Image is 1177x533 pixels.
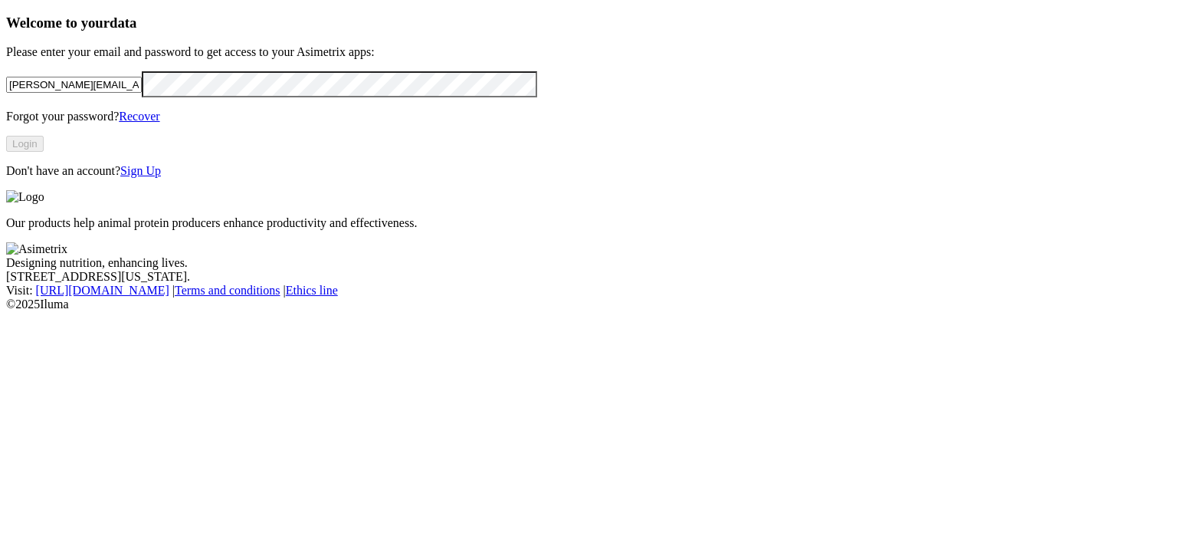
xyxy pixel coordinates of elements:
[6,270,1171,284] div: [STREET_ADDRESS][US_STATE].
[6,216,1171,230] p: Our products help animal protein producers enhance productivity and effectiveness.
[120,164,161,177] a: Sign Up
[110,15,136,31] span: data
[6,110,1171,123] p: Forgot your password?
[6,77,142,93] input: Your email
[6,284,1171,298] div: Visit : | |
[6,256,1171,270] div: Designing nutrition, enhancing lives.
[6,45,1171,59] p: Please enter your email and password to get access to your Asimetrix apps:
[6,190,44,204] img: Logo
[6,15,1171,31] h3: Welcome to your
[6,298,1171,311] div: © 2025 Iluma
[6,242,67,256] img: Asimetrix
[175,284,280,297] a: Terms and conditions
[6,136,44,152] button: Login
[36,284,169,297] a: [URL][DOMAIN_NAME]
[6,164,1171,178] p: Don't have an account?
[119,110,159,123] a: Recover
[286,284,338,297] a: Ethics line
